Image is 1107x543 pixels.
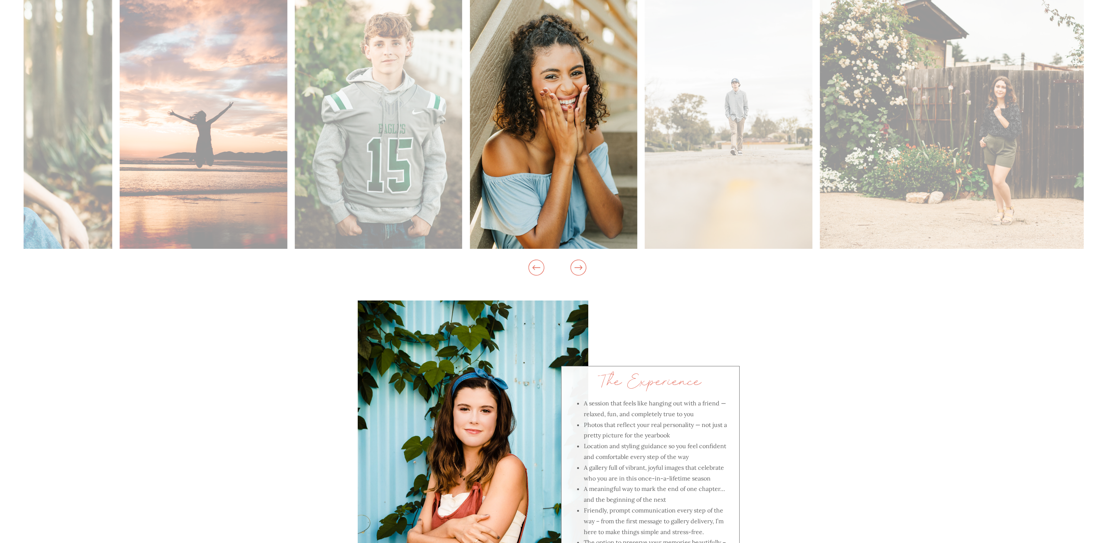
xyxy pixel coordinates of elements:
li: A session that feels like hanging out with a friend — relaxed, fun, and completely true to you [583,398,731,420]
li: A meaningful way to mark the end of one chapter… and the beginning of the next [583,483,731,505]
h3: The Experience [565,374,736,394]
li: A gallery full of vibrant, joyful images that celebrate who you are in this once-in-a-lifetime se... [583,462,731,484]
li: Photos that reflect your real personality — not just a pretty picture for the yearbook [583,420,731,441]
li: Location and styling guidance so you feel confident and comfortable every step of the way [583,441,731,462]
li: Friendly, prompt communication every step of the way – from the first message to gallery delivery... [583,505,731,537]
